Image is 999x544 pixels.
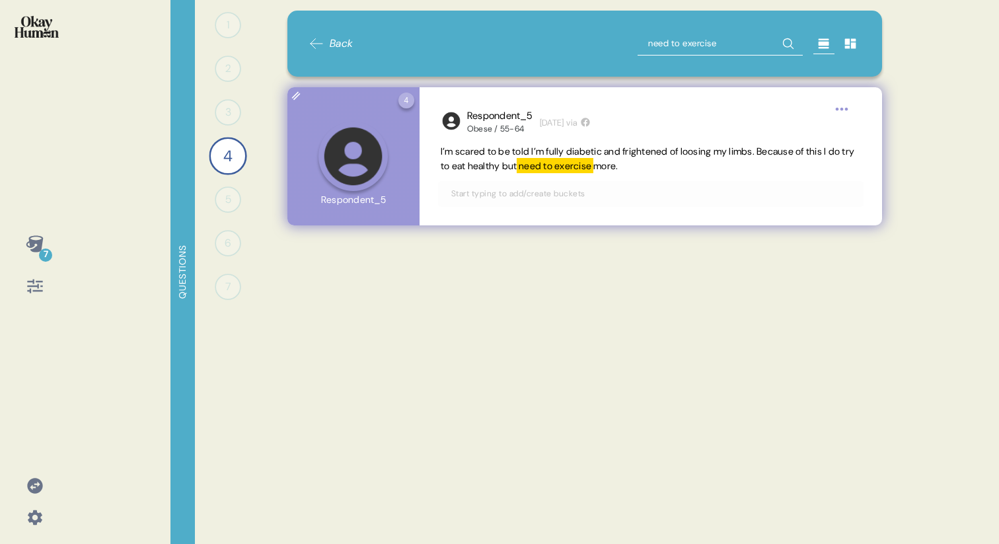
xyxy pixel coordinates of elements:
div: 1 [215,12,241,38]
mark: need to exercise [517,158,593,174]
img: okayhuman.3b1b6348.png [15,16,59,38]
input: Start typing to add/create buckets [443,186,858,201]
div: 4 [209,137,246,175]
div: 7 [215,274,241,300]
time: [DATE] [540,116,564,130]
span: Back [330,36,353,52]
div: 7 [39,249,52,262]
div: 4 [398,93,414,108]
img: l1ibTKarBSWXLOhlfT5LxFP+OttMJpPJZDKZTCbz9PgHEggSPYjZSwEAAAAASUVORK5CYII= [441,110,462,132]
div: Obese / 55-64 [467,124,532,134]
span: I’m scared to be told I’m fully diabetic and frightened of loosing my limbs. Because of this I do... [441,145,854,172]
input: Search all responses [638,32,803,56]
span: via [566,116,577,130]
div: 5 [215,186,241,213]
div: 6 [215,230,241,256]
div: 3 [215,99,241,126]
span: more. [593,160,618,172]
div: Respondent_5 [467,108,532,124]
div: 2 [215,56,241,82]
